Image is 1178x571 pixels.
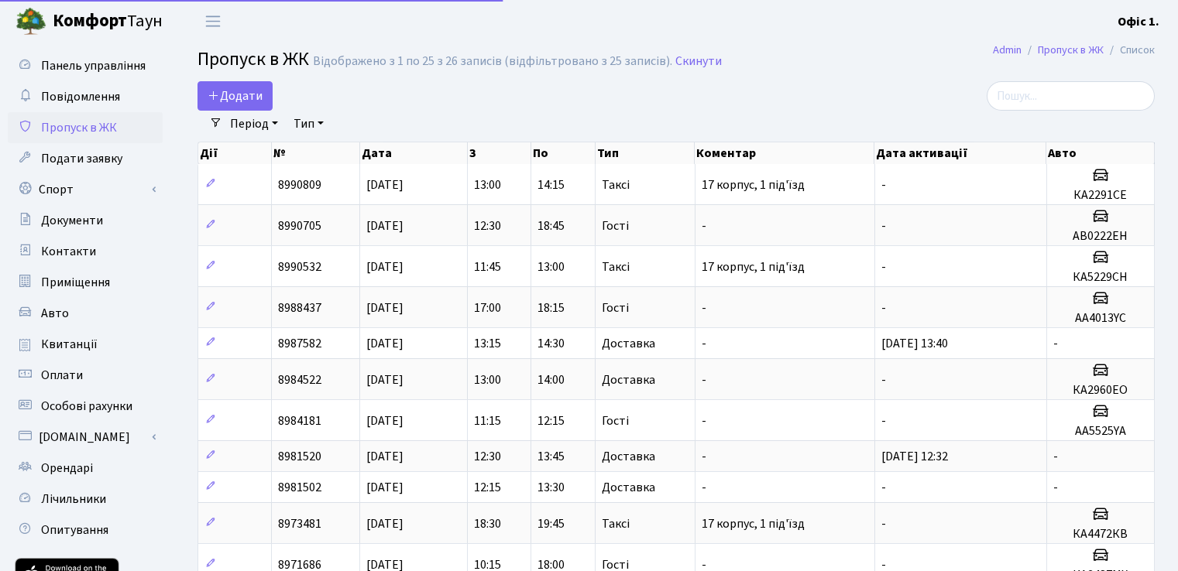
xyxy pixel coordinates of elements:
[8,112,163,143] a: Пропуск в ЖК
[602,415,629,427] span: Гості
[41,491,106,508] span: Лічильники
[1118,13,1159,30] b: Офіс 1.
[41,274,110,291] span: Приміщення
[881,299,886,316] span: -
[1053,311,1148,326] h5: AA4013YC
[8,484,163,515] a: Лічильники
[8,81,163,112] a: Повідомлення
[8,515,163,545] a: Опитування
[41,212,103,229] span: Документи
[474,412,501,429] span: 11:15
[970,34,1178,67] nav: breadcrumb
[8,50,163,81] a: Панель управління
[278,299,321,316] span: 8988437
[41,305,69,322] span: Авто
[278,412,321,429] span: 8984181
[537,412,565,429] span: 12:15
[41,243,96,260] span: Контакти
[41,150,122,167] span: Подати заявку
[602,179,630,191] span: Таксі
[474,299,501,316] span: 17:00
[602,518,630,530] span: Таксі
[41,88,120,105] span: Повідомлення
[1038,42,1104,58] a: Пропуск в ЖК
[1053,527,1148,542] h5: КА4472КВ
[468,142,532,164] th: З
[8,329,163,360] a: Квитанції
[1053,335,1058,352] span: -
[881,448,948,465] span: [DATE] 12:32
[278,515,321,532] span: 8973481
[881,479,886,496] span: -
[881,176,886,193] span: -
[8,391,163,422] a: Особові рахунки
[313,54,672,69] div: Відображено з 1 по 25 з 26 записів (відфільтровано з 25 записів).
[531,142,596,164] th: По
[1053,270,1148,285] h5: КА5229СН
[702,299,706,316] span: -
[366,515,404,532] span: [DATE]
[537,176,565,193] span: 14:15
[41,367,83,384] span: Оплати
[366,335,404,352] span: [DATE]
[537,217,565,234] span: 18:45
[602,337,655,350] span: Доставка
[366,217,404,234] span: [DATE]
[474,448,501,465] span: 12:30
[366,299,404,316] span: [DATE]
[8,267,163,298] a: Приміщення
[537,479,565,496] span: 13:30
[1046,142,1154,164] th: Авто
[360,142,468,164] th: Дата
[1053,229,1148,244] h5: АВ0222ЕН
[474,258,501,275] span: 11:45
[8,360,163,391] a: Оплати
[881,412,886,429] span: -
[695,142,874,164] th: Коментар
[881,515,886,532] span: -
[272,142,360,164] th: №
[602,559,629,571] span: Гості
[197,46,309,73] span: Пропуск в ЖК
[881,217,886,234] span: -
[602,261,630,273] span: Таксі
[474,515,501,532] span: 18:30
[602,481,655,494] span: Доставка
[602,302,629,314] span: Гості
[366,412,404,429] span: [DATE]
[278,335,321,352] span: 8987582
[602,450,655,463] span: Доставка
[194,9,232,34] button: Переключити навігацію
[53,9,163,35] span: Таун
[8,143,163,174] a: Подати заявку
[702,412,706,429] span: -
[702,479,706,496] span: -
[702,371,706,388] span: -
[8,422,163,453] a: [DOMAIN_NAME]
[224,111,284,137] a: Період
[41,336,98,353] span: Квитанції
[537,335,565,352] span: 14:30
[41,119,117,136] span: Пропуск в ЖК
[197,81,273,111] a: Додати
[41,398,132,415] span: Особові рахунки
[474,479,501,496] span: 12:15
[278,176,321,193] span: 8990809
[537,299,565,316] span: 18:15
[1104,42,1155,59] li: Список
[8,298,163,329] a: Авто
[278,258,321,275] span: 8990532
[702,448,706,465] span: -
[993,42,1022,58] a: Admin
[874,142,1046,164] th: Дата активації
[1053,383,1148,398] h5: КА2960ЕО
[474,335,501,352] span: 13:15
[1118,12,1159,31] a: Офіс 1.
[366,176,404,193] span: [DATE]
[702,217,706,234] span: -
[474,217,501,234] span: 12:30
[278,448,321,465] span: 8981520
[702,335,706,352] span: -
[366,479,404,496] span: [DATE]
[1053,188,1148,203] h5: КА2291СЕ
